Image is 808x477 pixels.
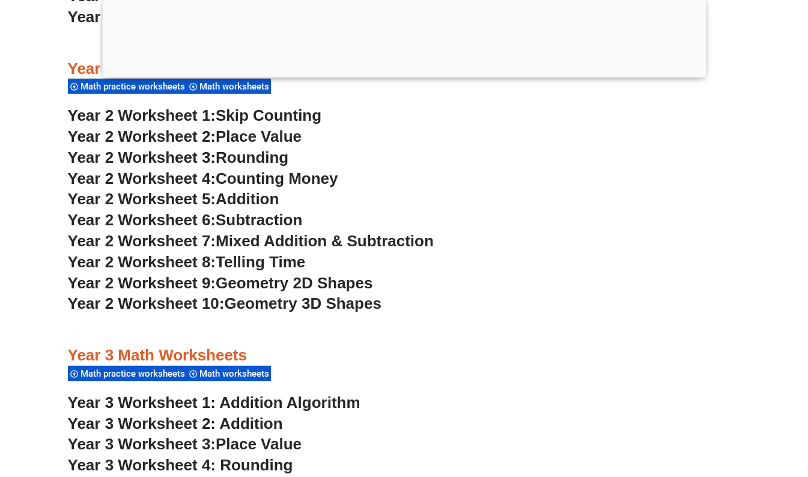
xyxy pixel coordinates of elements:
[68,190,279,208] a: Year 2 Worksheet 5:Addition
[68,190,216,208] span: Year 2 Worksheet 5:
[68,106,216,124] span: Year 2 Worksheet 1:
[68,253,216,271] span: Year 2 Worksheet 8:
[68,253,306,271] a: Year 2 Worksheet 8:Telling Time
[608,341,808,477] iframe: Chat Widget
[216,253,305,271] span: Telling Time
[68,127,302,145] a: Year 2 Worksheet 2:Place Value
[224,294,381,312] span: Geometry 3D Shapes
[216,106,321,124] span: Skip Counting
[216,169,338,187] span: Counting Money
[68,415,283,433] a: Year 3 Worksheet 2: Addition
[68,106,322,124] a: Year 2 Worksheet 1:Skip Counting
[68,456,293,474] a: Year 3 Worksheet 4: Rounding
[199,81,273,92] span: Math worksheets
[199,368,273,379] span: Math worksheets
[68,294,225,312] span: Year 2 Worksheet 10:
[68,232,216,250] span: Year 2 Worksheet 7:
[68,78,187,94] div: Math practice worksheets
[68,211,303,229] a: Year 2 Worksheet 6:Subtraction
[68,148,289,166] a: Year 2 Worksheet 3:Rounding
[187,365,271,381] div: Math worksheets
[68,393,360,412] a: Year 3 Worksheet 1: Addition Algorithm
[68,294,381,312] a: Year 2 Worksheet 10:Geometry 3D Shapes
[68,59,741,79] h3: Year 2 Math Worksheets
[68,211,216,229] span: Year 2 Worksheet 6:
[68,345,741,366] h3: Year 3 Math Worksheets
[68,148,216,166] span: Year 2 Worksheet 3:
[80,368,189,379] span: Math practice worksheets
[80,81,189,92] span: Math practice worksheets
[216,127,302,145] span: Place Value
[216,232,434,250] span: Mixed Addition & Subtraction
[68,274,216,292] span: Year 2 Worksheet 9:
[68,127,216,145] span: Year 2 Worksheet 2:
[68,274,373,292] a: Year 2 Worksheet 9:Geometry 2D Shapes
[216,190,279,208] span: Addition
[216,148,288,166] span: Rounding
[68,365,187,381] div: Math practice worksheets
[68,435,216,453] span: Year 3 Worksheet 3:
[68,169,216,187] span: Year 2 Worksheet 4:
[187,78,271,94] div: Math worksheets
[68,169,338,187] a: Year 2 Worksheet 4:Counting Money
[216,211,302,229] span: Subtraction
[216,435,302,453] span: Place Value
[68,435,302,453] a: Year 3 Worksheet 3:Place Value
[68,8,321,26] a: Year 1Worksheet 10:Measurement
[68,232,434,250] a: Year 2 Worksheet 7:Mixed Addition & Subtraction
[216,274,372,292] span: Geometry 2D Shapes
